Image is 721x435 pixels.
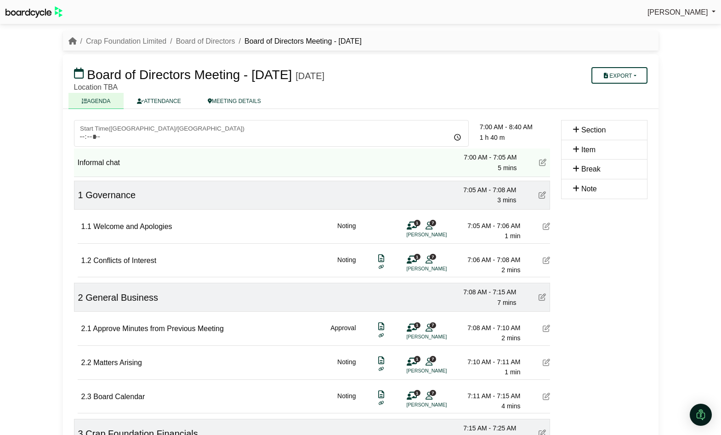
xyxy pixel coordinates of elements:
div: Noting [337,391,356,412]
div: Approval [330,323,356,343]
div: 7:10 AM - 7:11 AM [456,357,521,367]
span: 1 [78,190,83,200]
span: Conflicts of Interest [93,257,156,264]
a: AGENDA [68,93,124,109]
div: Noting [337,221,356,241]
span: 3 mins [497,196,516,204]
span: 4 mins [501,402,520,410]
button: Export [591,67,647,84]
div: Noting [337,357,356,378]
span: 1 [414,254,420,260]
span: 1 [414,390,420,396]
span: Board of Directors Meeting - [DATE] [87,68,292,82]
span: 1 [414,356,420,362]
span: 2.2 [81,359,91,366]
span: Governance [85,190,136,200]
li: [PERSON_NAME] [407,333,476,341]
span: 7 [430,322,436,328]
span: 1 h 40 m [480,134,505,141]
span: Informal chat [78,159,120,166]
span: 7 [430,254,436,260]
span: 7 mins [497,299,516,306]
span: 1 [414,322,420,328]
span: Section [581,126,606,134]
div: 7:06 AM - 7:08 AM [456,255,521,265]
span: 2 mins [501,334,520,342]
span: Location TBA [74,83,118,91]
li: Board of Directors Meeting - [DATE] [235,35,362,47]
span: 1 min [505,232,520,240]
div: 7:05 AM - 7:08 AM [452,185,517,195]
span: Note [581,185,597,193]
span: [PERSON_NAME] [647,8,708,16]
div: 7:00 AM - 8:40 AM [480,122,550,132]
a: [PERSON_NAME] [647,6,715,18]
span: 7 [430,356,436,362]
div: 7:11 AM - 7:15 AM [456,391,521,401]
span: Break [581,165,601,173]
div: 7:00 AM - 7:05 AM [453,152,517,162]
span: 7 [430,220,436,226]
div: [DATE] [295,70,324,81]
div: 7:08 AM - 7:15 AM [452,287,517,297]
li: [PERSON_NAME] [407,367,476,375]
nav: breadcrumb [68,35,362,47]
li: [PERSON_NAME] [407,401,476,409]
a: MEETING DETAILS [194,93,274,109]
a: ATTENDANCE [124,93,194,109]
img: BoardcycleBlackGreen-aaafeed430059cb809a45853b8cf6d952af9d84e6e89e1f1685b34bfd5cb7d64.svg [6,6,62,18]
span: 7 [430,390,436,396]
li: [PERSON_NAME] [407,265,476,273]
a: Board of Directors [176,37,235,45]
li: [PERSON_NAME] [407,231,476,239]
div: Open Intercom Messenger [690,404,712,426]
div: 7:08 AM - 7:10 AM [456,323,521,333]
span: 1 [414,220,420,226]
span: 2.1 [81,325,91,332]
span: 1.1 [81,223,91,230]
div: Noting [337,255,356,275]
span: 5 mins [498,164,517,172]
span: 1.2 [81,257,91,264]
span: 1 min [505,368,520,376]
span: 2.3 [81,393,91,401]
span: Welcome and Apologies [93,223,172,230]
div: 7:05 AM - 7:06 AM [456,221,521,231]
span: General Business [85,292,158,303]
span: 2 [78,292,83,303]
div: 7:15 AM - 7:25 AM [452,423,517,433]
span: Item [581,146,596,154]
span: Board Calendar [93,393,145,401]
span: Matters Arising [93,359,142,366]
span: Approve Minutes from Previous Meeting [93,325,224,332]
a: Crap Foundation Limited [86,37,166,45]
span: 2 mins [501,266,520,274]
